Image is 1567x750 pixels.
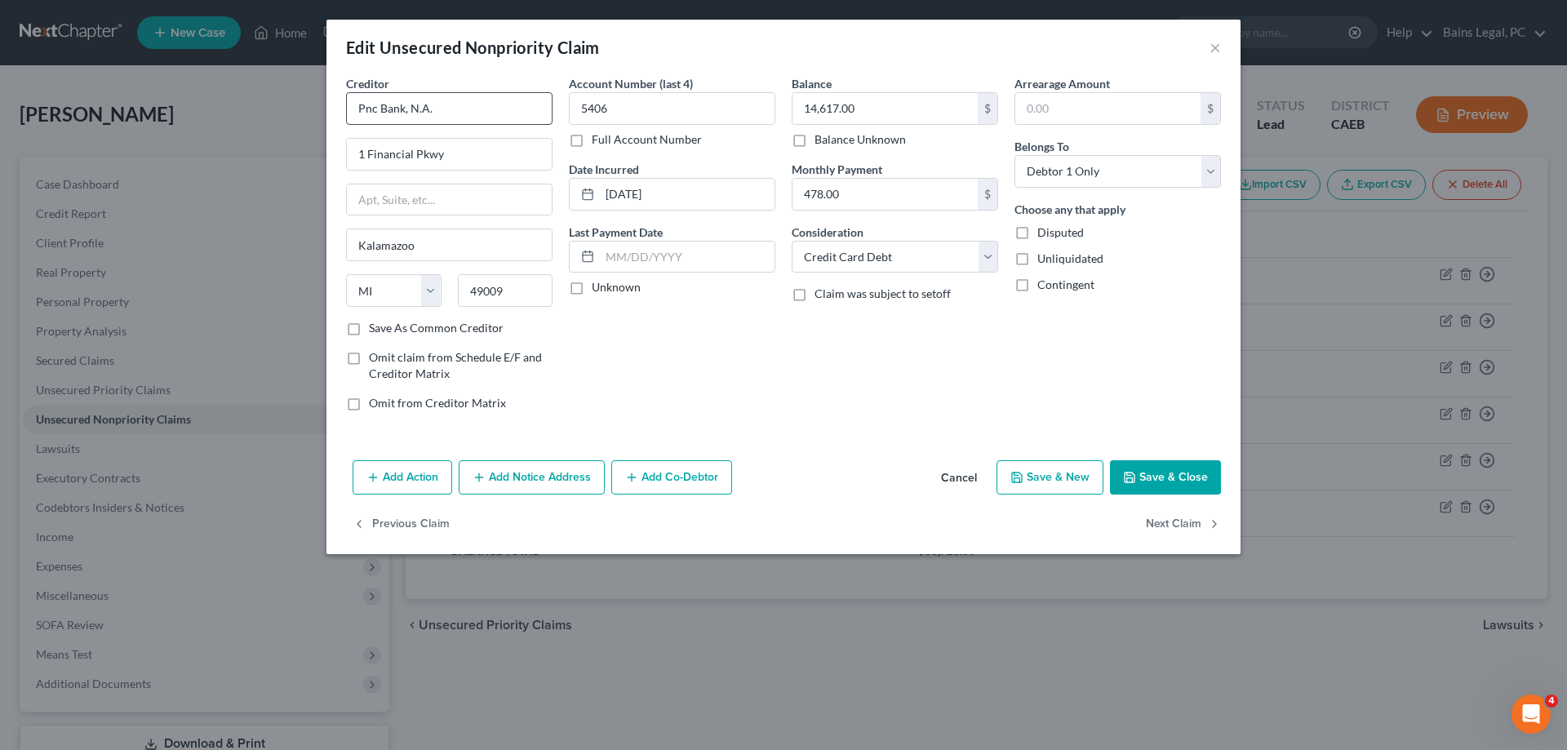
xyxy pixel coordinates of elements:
[815,131,906,148] label: Balance Unknown
[459,460,605,495] button: Add Notice Address
[997,460,1103,495] button: Save & New
[347,139,552,170] input: Enter address...
[928,462,990,495] button: Cancel
[1014,140,1069,153] span: Belongs To
[1512,695,1551,734] iframe: Intercom live chat
[592,279,641,295] label: Unknown
[978,179,997,210] div: $
[346,92,553,125] input: Search creditor by name...
[346,36,600,59] div: Edit Unsecured Nonpriority Claim
[1037,225,1084,239] span: Disputed
[353,508,450,542] button: Previous Claim
[792,224,863,241] label: Consideration
[346,77,389,91] span: Creditor
[1210,38,1221,57] button: ×
[347,229,552,260] input: Enter city...
[1037,277,1094,291] span: Contingent
[600,179,775,210] input: MM/DD/YYYY
[1110,460,1221,495] button: Save & Close
[1146,508,1221,542] button: Next Claim
[815,286,951,300] span: Claim was subject to setoff
[978,93,997,124] div: $
[792,93,978,124] input: 0.00
[792,161,882,178] label: Monthly Payment
[1015,93,1201,124] input: 0.00
[369,396,506,410] span: Omit from Creditor Matrix
[1037,251,1103,265] span: Unliquidated
[600,242,775,273] input: MM/DD/YYYY
[569,224,663,241] label: Last Payment Date
[353,460,452,495] button: Add Action
[592,131,702,148] label: Full Account Number
[569,161,639,178] label: Date Incurred
[1014,201,1125,218] label: Choose any that apply
[792,75,832,92] label: Balance
[369,350,542,380] span: Omit claim from Schedule E/F and Creditor Matrix
[369,320,504,336] label: Save As Common Creditor
[458,274,553,307] input: Enter zip...
[347,184,552,215] input: Apt, Suite, etc...
[1014,75,1110,92] label: Arrearage Amount
[792,179,978,210] input: 0.00
[1201,93,1220,124] div: $
[611,460,732,495] button: Add Co-Debtor
[1545,695,1558,708] span: 4
[569,92,775,125] input: XXXX
[569,75,693,92] label: Account Number (last 4)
